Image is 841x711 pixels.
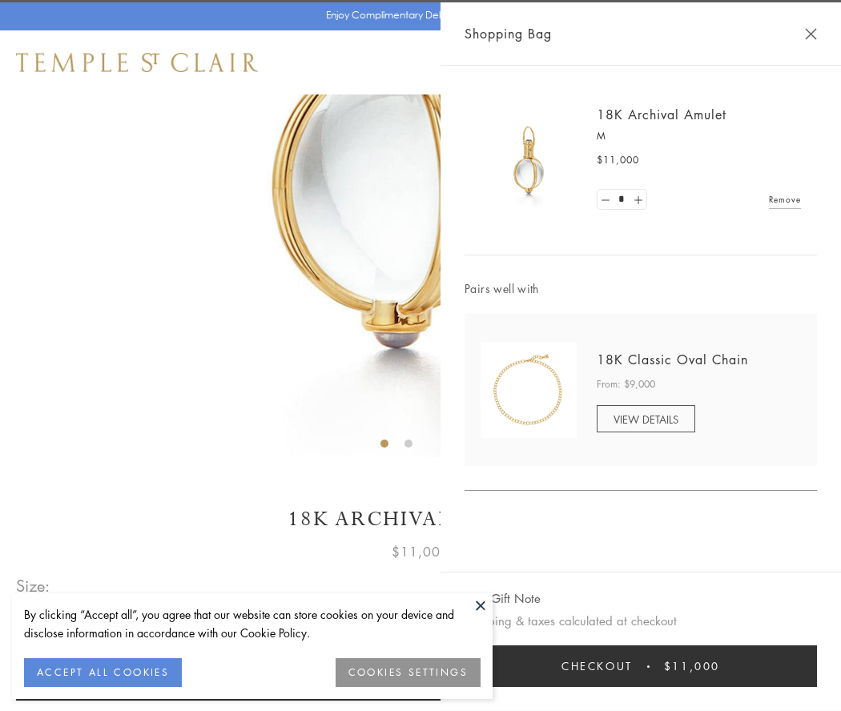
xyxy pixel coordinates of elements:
[598,190,614,210] a: Set quantity to 0
[16,505,825,533] h1: 18K Archival Amulet
[24,658,182,687] button: ACCEPT ALL COOKIES
[481,112,577,208] img: 18K Archival Amulet
[597,128,801,144] p: M
[664,657,720,675] span: $11,000
[465,279,817,298] span: Pairs well with
[392,541,449,562] span: $11,000
[614,412,678,427] span: VIEW DETAILS
[805,28,817,40] button: Close Shopping Bag
[336,658,481,687] button: COOKIES SETTINGS
[769,191,801,208] a: Remove
[597,152,639,168] span: $11,000
[326,7,508,23] p: Enjoy Complimentary Delivery & Returns
[597,106,726,123] a: 18K Archival Amulet
[561,657,633,675] span: Checkout
[465,588,541,609] button: Add Gift Note
[465,23,552,44] span: Shopping Bag
[481,342,577,438] img: N88865-OV18
[16,572,51,599] span: Size:
[630,190,646,210] a: Set quantity to 2
[16,53,258,72] img: Temple St. Clair
[597,376,655,392] span: From: $9,000
[597,351,748,368] a: 18K Classic Oval Chain
[597,405,695,432] a: VIEW DETAILS
[24,605,481,642] div: By clicking “Accept all”, you agree that our website can store cookies on your device and disclos...
[465,611,817,631] p: Shipping & taxes calculated at checkout
[465,645,817,687] button: Checkout $11,000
